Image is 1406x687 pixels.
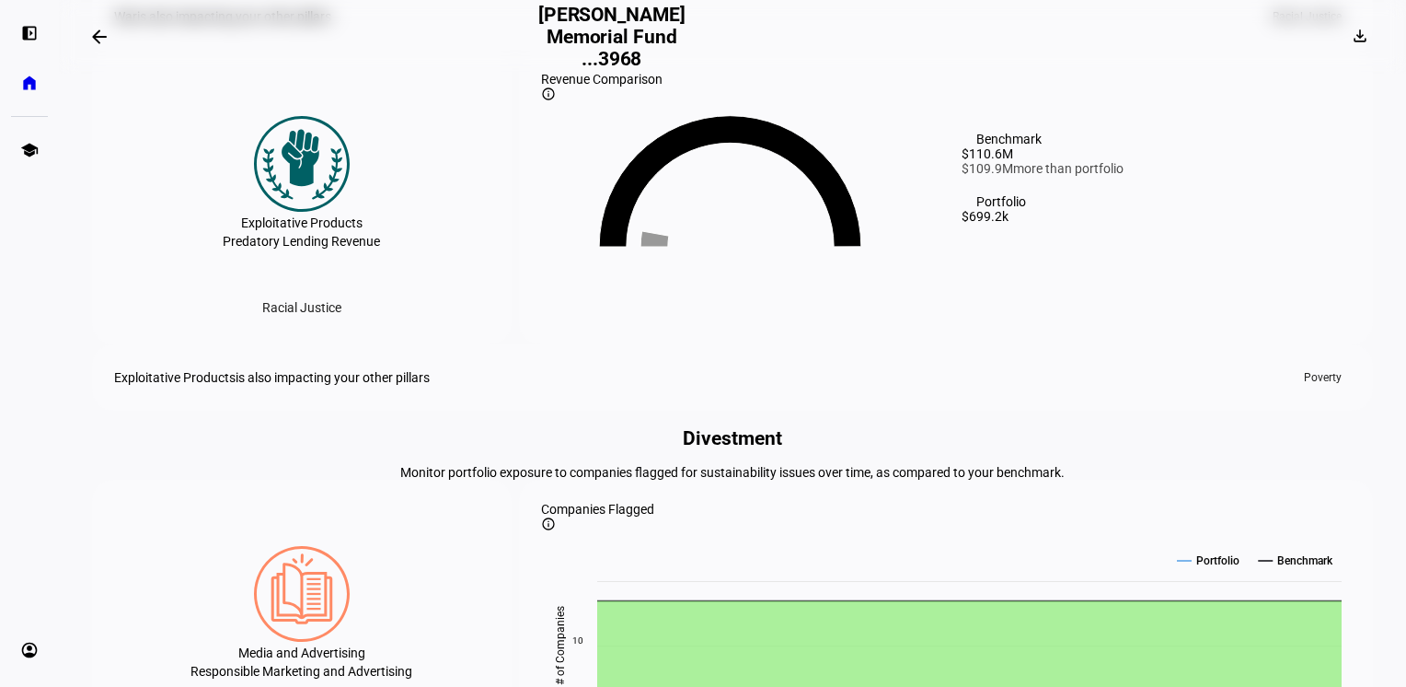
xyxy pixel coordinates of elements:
eth-mat-symbol: account_circle [20,641,39,659]
mat-icon: arrow_backwards [88,26,110,48]
div: $699.2k [962,209,1351,224]
mat-icon: info_outline [541,87,556,101]
div: Portfolio [976,194,1026,209]
div: Revenue Comparison [541,72,1351,87]
text: # of Companies [554,606,567,685]
div: Companies Flagged [541,502,1351,517]
img: education.colored.svg [254,546,350,642]
h2: [PERSON_NAME] Memorial Fund ...3968 [515,4,708,70]
div: $110.6M [962,146,1351,161]
text: Portfolio [1196,554,1239,567]
div: Exploitative Products [241,212,363,234]
a: home [11,64,48,101]
div: is also impacting your other pillars [114,370,430,385]
div: Benchmark [976,132,1042,146]
text: 10 [572,635,583,646]
div: Predatory Lending Revenue [223,234,380,249]
div: Media and Advertising [238,642,365,664]
h2: Divestment [92,427,1373,449]
eth-mat-symbol: home [20,74,39,92]
mat-icon: download [1351,27,1369,45]
span: $109.9M [962,161,1013,176]
text: Benchmark [1277,554,1333,567]
div: Monitor portfolio exposure to companies flagged for sustainability issues over time, as compared ... [92,465,1373,480]
eth-mat-symbol: school [20,141,39,159]
eth-mat-symbol: left_panel_open [20,24,39,42]
div: Racial Justice [248,293,356,322]
img: racialJustice.colored.svg [254,116,350,212]
mat-icon: info_outline [541,517,556,531]
div: Poverty [1295,367,1351,389]
span: Exploitative Products [114,370,236,385]
div: more than portfolio [962,161,1351,176]
div: Responsible Marketing and Advertising [190,664,412,679]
